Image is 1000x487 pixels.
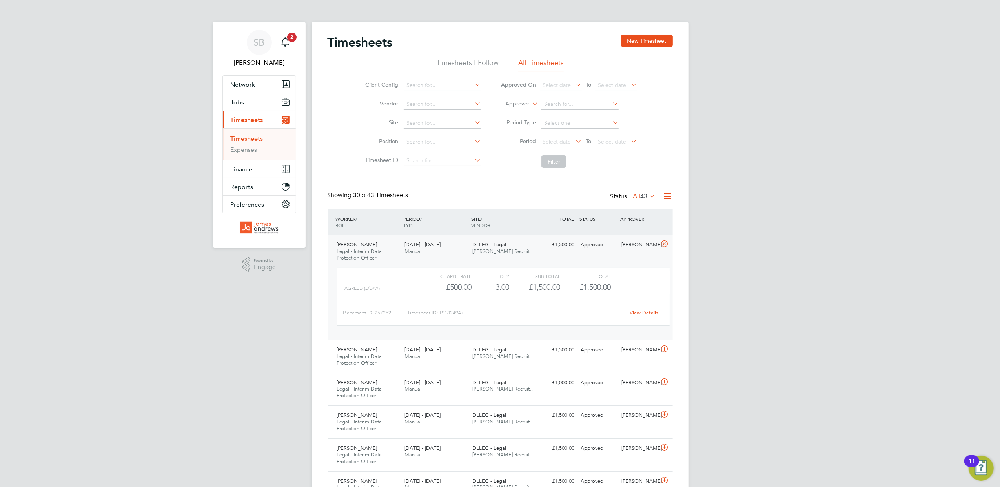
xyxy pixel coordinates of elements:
[618,212,659,226] div: APPROVER
[240,221,278,234] img: jarsolutions-logo-retina.png
[222,30,296,67] a: SB[PERSON_NAME]
[254,37,265,47] span: SB
[472,248,535,254] span: [PERSON_NAME] Recruit…
[222,58,296,67] span: Stephanie Beer
[353,191,368,199] span: 30 of
[404,118,481,129] input: Search for...
[223,196,296,213] button: Preferences
[472,241,506,248] span: DLLEG - Legal
[420,216,422,222] span: /
[223,160,296,178] button: Finance
[501,138,536,145] label: Period
[277,30,293,55] a: 2
[537,409,578,422] div: £1,500.00
[541,118,619,129] input: Select one
[537,343,578,356] div: £1,500.00
[363,156,398,164] label: Timesheet ID
[578,343,619,356] div: Approved
[618,238,659,251] div: [PERSON_NAME]
[501,81,536,88] label: Approved On
[363,138,398,145] label: Position
[494,100,529,108] label: Approver
[541,99,619,110] input: Search for...
[969,456,994,481] button: Open Resource Center, 11 new notifications
[336,222,348,228] span: ROLE
[618,442,659,455] div: [PERSON_NAME]
[621,35,673,47] button: New Timesheet
[560,216,574,222] span: TOTAL
[337,346,377,353] span: [PERSON_NAME]
[287,33,297,42] span: 2
[328,35,393,50] h2: Timesheets
[231,165,253,173] span: Finance
[578,409,619,422] div: Approved
[472,346,506,353] span: DLLEG - Legal
[337,379,377,386] span: [PERSON_NAME]
[337,241,377,248] span: [PERSON_NAME]
[231,146,257,153] a: Expenses
[472,445,506,451] span: DLLEG - Legal
[472,418,535,425] span: [PERSON_NAME] Recruit…
[403,222,414,228] span: TYPE
[407,307,625,319] div: Timesheet ID: TS1824947
[363,100,398,107] label: Vendor
[404,353,421,360] span: Manual
[560,271,611,281] div: Total
[223,178,296,195] button: Reports
[404,451,421,458] span: Manual
[334,212,402,232] div: WORKER
[363,81,398,88] label: Client Config
[404,248,421,254] span: Manual
[598,138,626,145] span: Select date
[421,281,471,294] div: £500.00
[578,376,619,389] div: Approved
[472,451,535,458] span: [PERSON_NAME] Recruit…
[472,379,506,386] span: DLLEG - Legal
[337,418,382,432] span: Legal - Interim Data Protection Officer
[510,271,560,281] div: Sub Total
[404,385,421,392] span: Manual
[404,346,441,353] span: [DATE] - [DATE]
[337,353,382,366] span: Legal - Interim Data Protection Officer
[641,193,648,200] span: 43
[222,221,296,234] a: Go to home page
[579,282,611,292] span: £1,500.00
[213,22,306,248] nav: Main navigation
[353,191,408,199] span: 43 Timesheets
[223,93,296,111] button: Jobs
[472,478,506,484] span: DLLEG - Legal
[501,119,536,126] label: Period Type
[223,128,296,160] div: Timesheets
[618,409,659,422] div: [PERSON_NAME]
[968,461,975,471] div: 11
[337,412,377,418] span: [PERSON_NAME]
[337,445,377,451] span: [PERSON_NAME]
[404,99,481,110] input: Search for...
[404,412,441,418] span: [DATE] - [DATE]
[254,257,276,264] span: Powered by
[630,309,658,316] a: View Details
[223,111,296,128] button: Timesheets
[471,222,490,228] span: VENDOR
[618,376,659,389] div: [PERSON_NAME]
[337,478,377,484] span: [PERSON_NAME]
[578,442,619,455] div: Approved
[583,136,594,146] span: To
[337,451,382,465] span: Legal - Interim Data Protection Officer
[242,257,276,272] a: Powered byEngage
[404,136,481,147] input: Search for...
[404,445,441,451] span: [DATE] - [DATE]
[583,80,594,90] span: To
[231,183,253,191] span: Reports
[469,212,537,232] div: SITE
[254,264,276,271] span: Engage
[537,238,578,251] div: £1,500.00
[345,285,380,291] span: Agreed (£/day)
[472,353,535,360] span: [PERSON_NAME] Recruit…
[343,307,407,319] div: Placement ID: 257252
[578,238,619,251] div: Approved
[231,135,263,142] a: Timesheets
[363,119,398,126] label: Site
[231,98,244,106] span: Jobs
[421,271,471,281] div: Charge rate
